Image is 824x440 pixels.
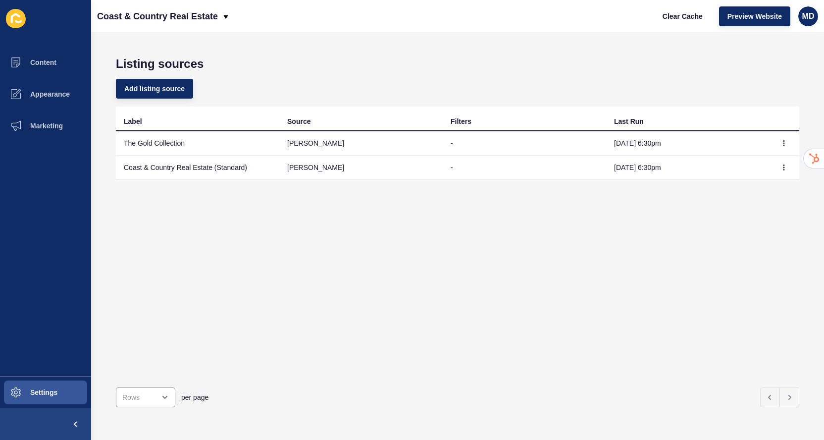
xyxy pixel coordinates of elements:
td: [DATE] 6:30pm [606,131,770,156]
span: Preview Website [727,11,782,21]
td: - [443,131,606,156]
td: Coast & Country Real Estate (Standard) [116,156,279,180]
td: [PERSON_NAME] [279,156,443,180]
div: Source [287,116,310,126]
div: Filters [451,116,471,126]
button: Preview Website [719,6,790,26]
td: - [443,156,606,180]
div: open menu [116,387,175,407]
button: Clear Cache [654,6,711,26]
span: Clear Cache [663,11,703,21]
div: Last Run [614,116,644,126]
span: Add listing source [124,84,185,94]
p: Coast & Country Real Estate [97,4,218,29]
div: Label [124,116,142,126]
h1: Listing sources [116,57,799,71]
td: [DATE] 6:30pm [606,156,770,180]
td: The Gold Collection [116,131,279,156]
span: per page [181,392,208,402]
span: MD [802,11,815,21]
button: Add listing source [116,79,193,99]
td: [PERSON_NAME] [279,131,443,156]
